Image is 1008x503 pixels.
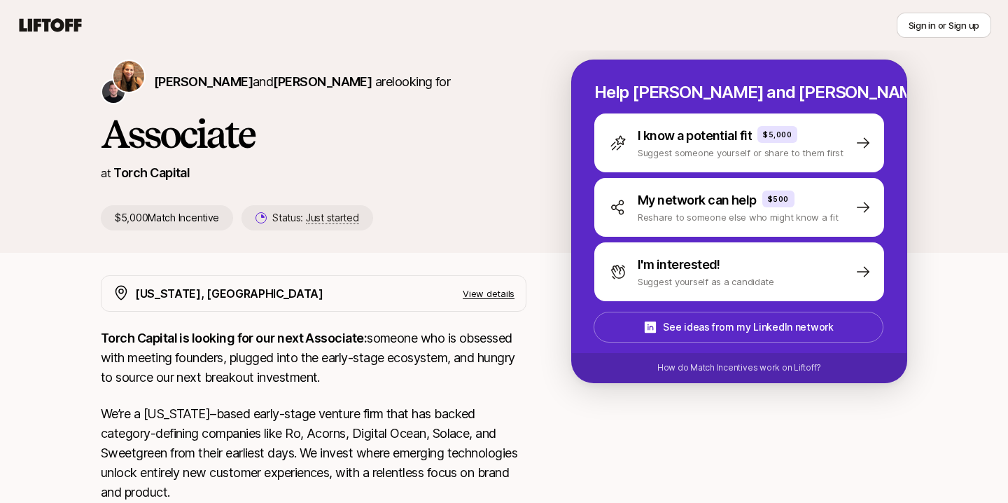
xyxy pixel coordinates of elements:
[638,275,774,289] p: Suggest yourself as a candidate
[113,61,144,92] img: Katie Reiner
[638,255,720,275] p: I'm interested!
[101,113,526,155] h1: Associate
[113,165,190,180] a: Torch Capital
[101,164,111,182] p: at
[594,312,883,343] button: See ideas from my LinkedIn network
[638,210,839,224] p: Reshare to someone else who might know a fit
[594,83,884,102] p: Help [PERSON_NAME] and [PERSON_NAME] hire
[154,74,253,89] span: [PERSON_NAME]
[154,72,450,92] p: are looking for
[306,212,359,224] span: Just started
[101,205,233,230] p: $5,000 Match Incentive
[101,329,526,387] p: someone who is obsessed with meeting founders, plugged into the early-stage ecosystem, and hungry...
[273,74,372,89] span: [PERSON_NAME]
[102,81,125,103] img: Christopher Harper
[101,404,526,502] p: We’re a [US_STATE]–based early-stage venture firm that has backed category-defining companies lik...
[768,193,789,205] p: $500
[897,13,991,38] button: Sign in or Sign up
[638,146,843,160] p: Suggest someone yourself or share to them first
[763,129,792,140] p: $5,000
[638,126,752,146] p: I know a potential fit
[272,209,358,226] p: Status:
[663,319,833,336] p: See ideas from my LinkedIn network
[101,331,367,345] strong: Torch Capital is looking for our next Associate:
[638,191,757,210] p: My network can help
[657,361,821,374] p: How do Match Incentives work on Liftoff?
[463,287,514,301] p: View details
[253,74,372,89] span: and
[135,284,323,303] p: [US_STATE], [GEOGRAPHIC_DATA]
